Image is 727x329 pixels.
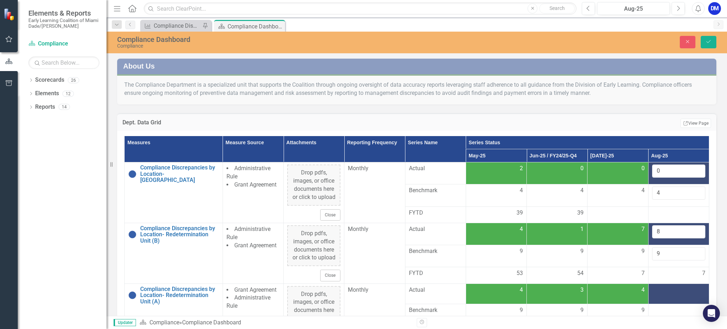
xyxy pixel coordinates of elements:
button: Close [320,209,340,221]
span: Updater [114,319,136,326]
span: Actual [409,225,462,233]
div: » [140,319,411,327]
span: Grant Agreement [234,242,277,249]
span: 9 [641,247,645,255]
img: No Information [128,291,137,300]
span: Administrative Rule [226,226,270,241]
a: View Page [680,119,711,128]
span: 9 [580,247,584,255]
span: FYTD [409,209,462,217]
button: DM [708,2,721,15]
div: Compliance Dashboard [228,22,283,31]
span: 7 [702,269,705,277]
a: Compliance Discrepancies by Location- [GEOGRAPHIC_DATA] [140,164,219,183]
div: 14 [59,104,70,110]
div: Aug-25 [600,5,667,13]
span: Search [550,5,565,11]
small: Early Learning Coalition of Miami Dade/[PERSON_NAME] [28,17,99,29]
div: Monthly [348,164,401,173]
span: 9 [641,306,645,314]
span: 4 [520,187,523,195]
a: Compliance Discrepancies by Location- Redetermination Unit (A) [140,286,219,305]
a: Compliance [149,319,179,326]
div: 26 [68,77,79,83]
span: Elements & Reports [28,9,99,17]
div: 12 [62,91,74,97]
div: Compliance [117,43,454,49]
span: FYTD [409,269,462,277]
div: Drop pdfs, images, or office documents here or click to upload [287,164,340,205]
span: 0 [580,164,584,173]
div: Compliance Discrepancies by Location- Transfers [154,21,201,30]
span: 39 [516,209,523,217]
input: Search Below... [28,56,99,69]
div: Open Intercom Messenger [703,305,720,322]
span: 1 [580,225,584,233]
span: 4 [641,286,645,294]
button: Aug-25 [597,2,670,15]
div: Monthly [348,286,401,294]
span: Grant Agreement [234,181,277,188]
a: Compliance Discrepancies by Location- Redetermination Unit (B) [140,225,219,244]
span: 2 [520,164,523,173]
img: No Information [128,230,137,239]
span: 9 [520,306,523,314]
span: 9 [580,306,584,314]
div: Drop pdfs, images, or office documents here or click to upload [287,286,340,327]
span: Actual [409,286,462,294]
button: Search [539,4,575,14]
button: Close [320,270,340,281]
div: Compliance Dashboard [182,319,241,326]
span: 4 [641,187,645,195]
div: Drop pdfs, images, or office documents here or click to upload [287,225,340,266]
span: Benchmark [409,306,462,314]
a: Compliance Discrepancies by Location- Transfers [142,21,201,30]
span: 9 [520,247,523,255]
span: Grant Agreement [234,286,277,293]
div: Monthly [348,225,401,233]
span: 4 [520,225,523,233]
span: 39 [577,209,584,217]
span: Benchmark [409,247,462,255]
span: 53 [516,269,523,277]
a: Reports [35,103,55,111]
span: 54 [577,269,584,277]
span: Actual [409,164,462,173]
a: Scorecards [35,76,64,84]
span: 7 [641,225,645,233]
span: Benchmark [409,187,462,195]
h3: Dept. Data Grid [122,119,443,126]
span: Administrative Rule [226,294,270,309]
input: Search ClearPoint... [144,2,576,15]
div: Compliance Dashboard [117,36,454,43]
span: 3 [580,286,584,294]
img: No Information [128,170,137,178]
a: Compliance [28,40,99,48]
span: Administrative Rule [226,165,270,180]
span: 4 [580,187,584,195]
span: 0 [641,164,645,173]
span: 4 [520,286,523,294]
img: ClearPoint Strategy [4,8,16,21]
a: Elements [35,90,59,98]
span: 7 [641,269,645,277]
